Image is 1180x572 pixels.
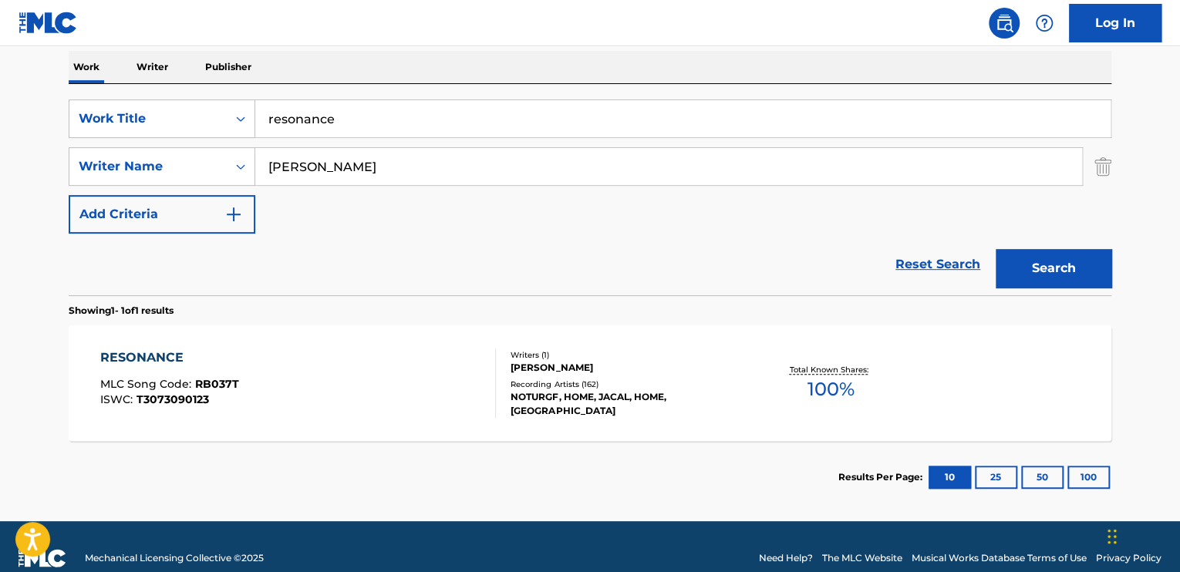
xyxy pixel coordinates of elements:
img: logo [19,549,66,567]
a: Need Help? [759,551,813,565]
span: ISWC : [100,392,137,406]
div: Recording Artists ( 162 ) [511,379,743,390]
a: Musical Works Database Terms of Use [912,551,1087,565]
a: Log In [1069,4,1161,42]
button: Add Criteria [69,195,255,234]
button: 50 [1021,466,1064,489]
a: The MLC Website [822,551,902,565]
p: Writer [132,51,173,83]
p: Results Per Page: [838,470,926,484]
img: MLC Logo [19,12,78,34]
span: Mechanical Licensing Collective © 2025 [85,551,264,565]
div: NOTURGF, HOME, JACAL, HOME, [GEOGRAPHIC_DATA] [511,390,743,418]
div: [PERSON_NAME] [511,361,743,375]
a: Public Search [989,8,1020,39]
a: Reset Search [888,247,988,281]
p: Showing 1 - 1 of 1 results [69,304,174,318]
img: help [1035,14,1054,32]
button: 25 [975,466,1017,489]
img: Delete Criterion [1094,147,1111,186]
img: search [995,14,1013,32]
div: Work Title [79,109,217,128]
div: Writer Name [79,157,217,176]
form: Search Form [69,99,1111,295]
img: 9d2ae6d4665cec9f34b9.svg [224,205,243,224]
p: Publisher [201,51,256,83]
span: MLC Song Code : [100,377,195,391]
p: Work [69,51,104,83]
button: 10 [929,466,971,489]
iframe: Chat Widget [1103,498,1180,572]
div: Help [1029,8,1060,39]
a: RESONANCEMLC Song Code:RB037TISWC:T3073090123Writers (1)[PERSON_NAME]Recording Artists (162)NOTUR... [69,325,1111,441]
div: Drag [1108,513,1117,560]
p: Total Known Shares: [789,364,872,375]
span: T3073090123 [137,392,209,406]
button: 100 [1067,466,1110,489]
div: RESONANCE [100,348,239,367]
span: RB037T [195,377,239,391]
span: 100 % [807,375,854,403]
button: Search [996,249,1111,288]
a: Privacy Policy [1096,551,1161,565]
div: Writers ( 1 ) [511,349,743,361]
